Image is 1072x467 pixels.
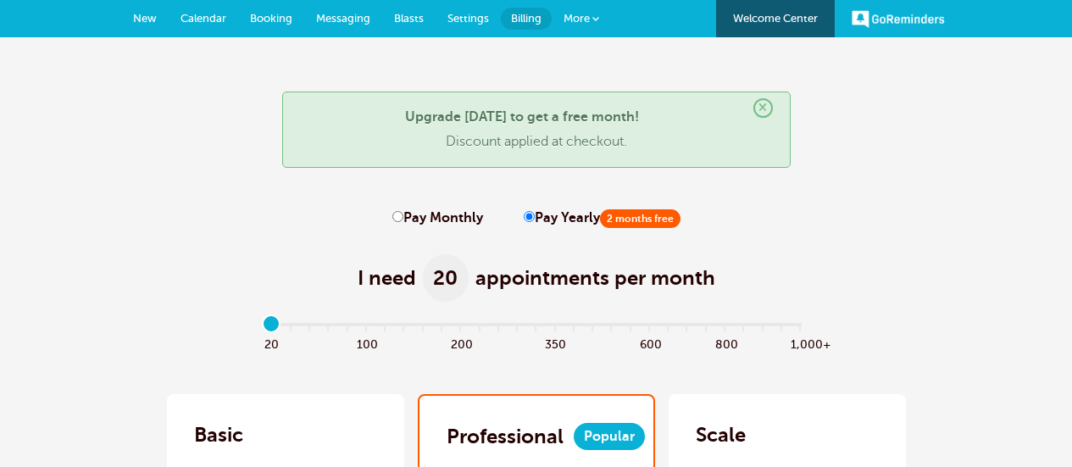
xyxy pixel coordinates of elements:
[447,423,564,450] h2: Professional
[263,333,281,353] span: 20
[451,333,469,353] span: 200
[524,211,535,222] input: Pay Yearly2 months free
[423,254,469,302] span: 20
[753,98,773,118] span: ×
[447,12,489,25] span: Settings
[715,333,734,353] span: 800
[181,12,226,25] span: Calendar
[501,8,552,30] a: Billing
[564,12,590,25] span: More
[791,333,809,353] span: 1,000+
[524,210,680,226] label: Pay Yearly
[250,12,292,25] span: Booking
[357,333,375,353] span: 100
[300,134,773,150] p: Discount applied at checkout.
[358,264,416,292] span: I need
[133,12,157,25] span: New
[545,333,564,353] span: 350
[475,264,715,292] span: appointments per month
[405,109,639,125] strong: Upgrade [DATE] to get a free month!
[511,12,542,25] span: Billing
[574,423,645,450] span: Popular
[194,421,243,448] h2: Basic
[394,12,424,25] span: Blasts
[392,210,483,226] label: Pay Monthly
[392,211,403,222] input: Pay Monthly
[640,333,658,353] span: 600
[600,209,680,228] span: 2 months free
[696,421,746,448] h2: Scale
[316,12,370,25] span: Messaging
